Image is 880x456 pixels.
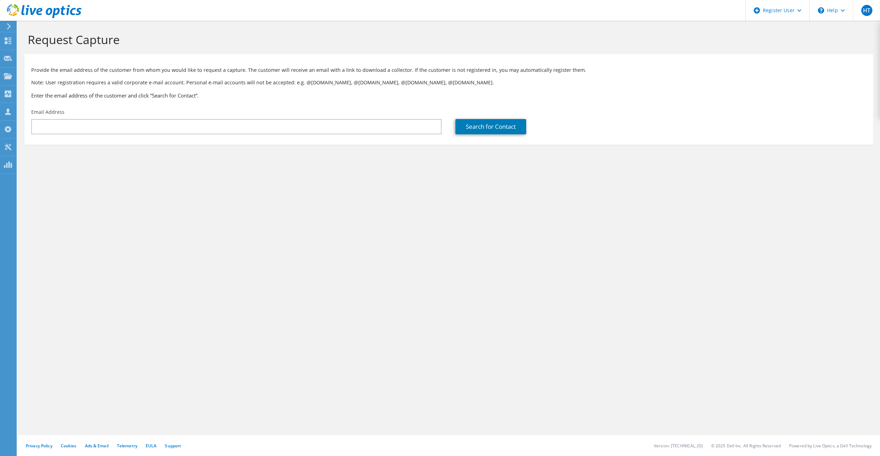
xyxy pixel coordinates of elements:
[117,443,137,449] a: Telemetry
[31,79,866,86] p: Note: User registration requires a valid corporate e-mail account. Personal e-mail accounts will ...
[818,7,824,14] svg: \n
[654,443,703,449] li: Version: [TECHNICAL_ID]
[26,443,52,449] a: Privacy Policy
[146,443,156,449] a: EULA
[31,92,866,99] h3: Enter the email address of the customer and click “Search for Contact”.
[711,443,781,449] li: © 2025 Dell Inc. All Rights Reserved
[455,119,526,134] a: Search for Contact
[789,443,872,449] li: Powered by Live Optics, a Dell Technology
[85,443,109,449] a: Ads & Email
[61,443,77,449] a: Cookies
[31,109,65,116] label: Email Address
[165,443,181,449] a: Support
[31,66,866,74] p: Provide the email address of the customer from whom you would like to request a capture. The cust...
[28,32,866,47] h1: Request Capture
[861,5,872,16] span: HT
